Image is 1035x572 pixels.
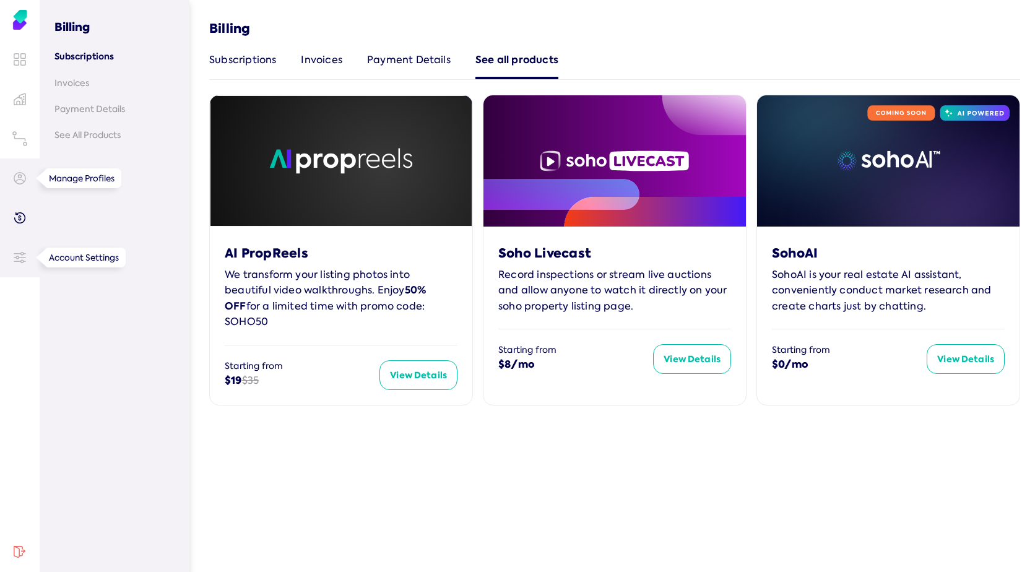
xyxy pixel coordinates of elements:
div: SohoAI is your real estate AI assistant, conveniently conduct market research and create charts j... [772,267,1005,314]
div: $19 [225,373,379,389]
div: Invoices [301,52,342,79]
a: Invoices [54,77,175,89]
img: Soho Agent Portal Home [10,10,30,30]
div: We transform your listing photos into beautiful video walkthroughs. Enjoy for a limited time with... [225,267,457,330]
a: Payment Details [54,103,175,115]
div: Payment Details [367,52,451,79]
div: SohoAI [772,245,1005,262]
div: $0/mo [772,357,927,373]
div: Starting from [498,344,653,357]
div: AI PropReels [225,245,457,262]
a: See All Products [54,129,175,141]
b: 50% OFF [225,283,426,313]
span: $35 [242,374,259,387]
h3: Billing [54,5,175,35]
button: View Details [653,344,731,374]
div: $8/mo [498,357,653,373]
h5: Billing [209,20,1020,37]
a: Subscriptions [54,50,175,63]
div: Starting from [225,360,379,373]
div: Soho Livecast [498,245,731,262]
div: Subscriptions [209,52,276,79]
button: View Details [379,360,457,390]
div: See all products [475,52,558,79]
button: View Details [927,344,1005,374]
div: Record inspections or stream live auctions and allow anyone to watch it directly on your soho pro... [498,267,731,314]
div: Starting from [772,344,927,357]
